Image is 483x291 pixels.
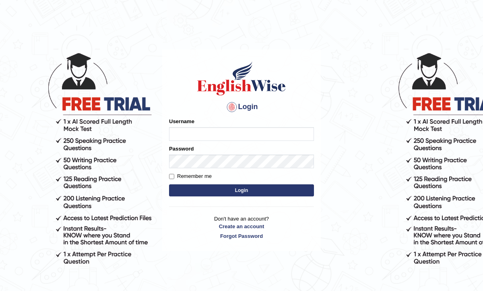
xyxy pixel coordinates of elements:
label: Remember me [169,172,212,180]
a: Forgot Password [169,232,314,240]
label: Password [169,145,194,153]
img: Logo of English Wise sign in for intelligent practice with AI [196,60,287,97]
p: Don't have an account? [169,215,314,240]
h4: Login [169,101,314,114]
button: Login [169,184,314,196]
input: Remember me [169,174,174,179]
label: Username [169,118,194,125]
a: Create an account [169,223,314,230]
